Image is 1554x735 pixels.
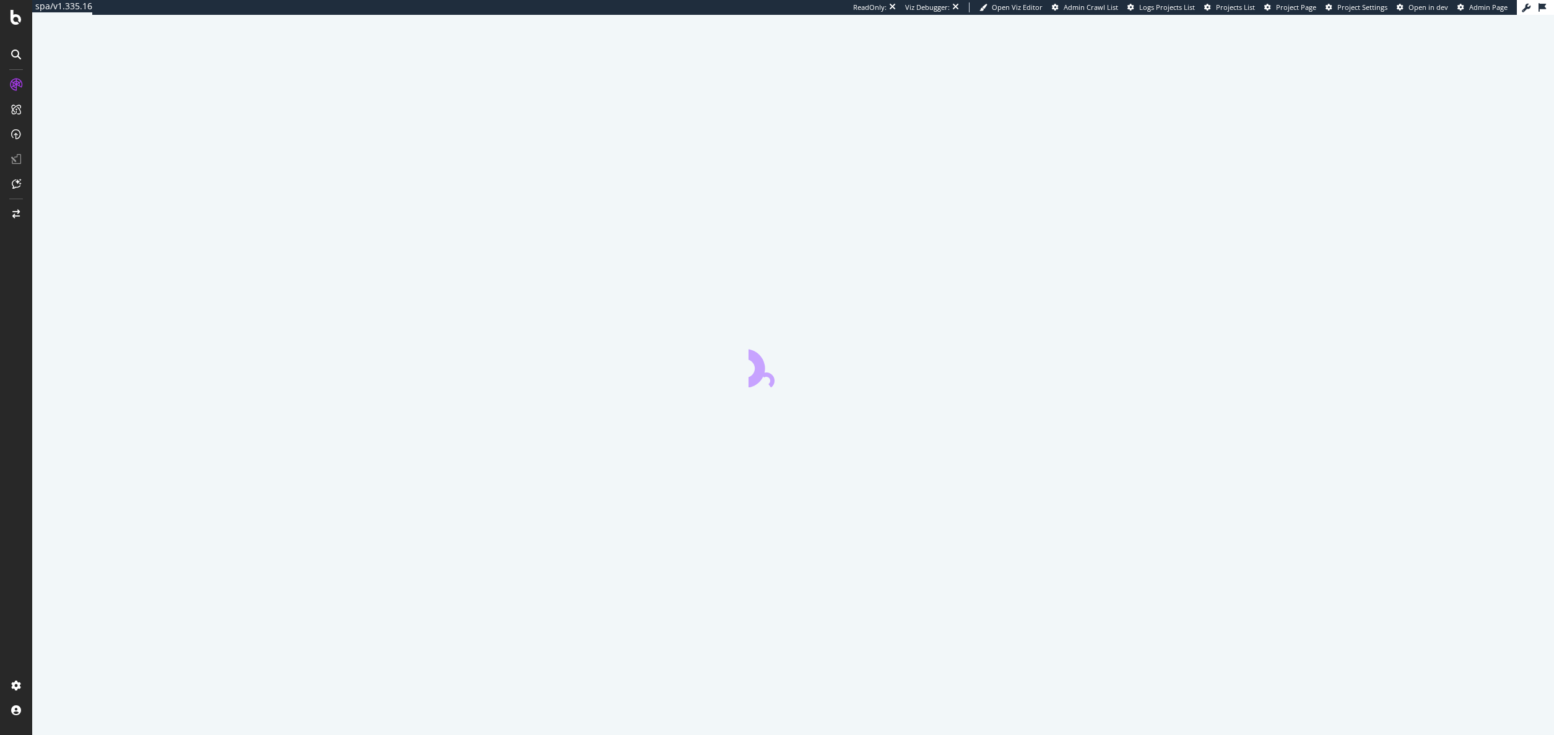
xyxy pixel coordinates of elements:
[1064,2,1118,12] span: Admin Crawl List
[1276,2,1316,12] span: Project Page
[853,2,887,12] div: ReadOnly:
[1216,2,1255,12] span: Projects List
[1409,2,1448,12] span: Open in dev
[1469,2,1508,12] span: Admin Page
[749,343,838,387] div: animation
[1127,2,1195,12] a: Logs Projects List
[992,2,1043,12] span: Open Viz Editor
[905,2,950,12] div: Viz Debugger:
[979,2,1043,12] a: Open Viz Editor
[1457,2,1508,12] a: Admin Page
[1397,2,1448,12] a: Open in dev
[1052,2,1118,12] a: Admin Crawl List
[1264,2,1316,12] a: Project Page
[1326,2,1387,12] a: Project Settings
[1204,2,1255,12] a: Projects List
[1337,2,1387,12] span: Project Settings
[1139,2,1195,12] span: Logs Projects List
